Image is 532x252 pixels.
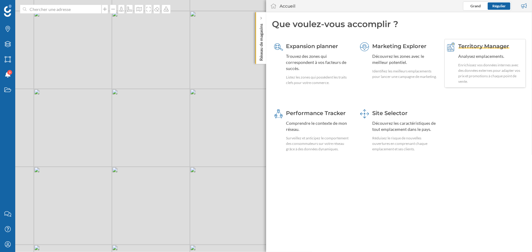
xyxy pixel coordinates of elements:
div: Identifiez les meilleurs emplacements pour lancer une campagne de marketing. [372,68,438,79]
span: 9 [9,69,11,75]
div: Listez les zones qui possèdent les traits clefs pour votre commerce. [286,75,352,86]
div: Réduisez le risque de nouvelles ouvertures en comprenant chaque emplacement et ses clients. [372,135,438,152]
div: Analysez emplacements. [459,53,524,59]
span: Site Selector [372,110,408,117]
span: Expansion planner [286,43,338,50]
span: Performance Tracker [286,110,346,117]
div: Que voulez-vous accomplir ? [272,18,526,30]
div: Découvrez les zones avec le meilleur potentiel. [372,53,438,65]
img: dashboards-manager.svg [360,109,369,118]
div: Découvrez les caractéristiques de tout emplacement dans le pays. [372,120,438,132]
span: Territory Manager [459,43,509,50]
img: search-areas.svg [274,42,283,51]
p: Réseau de magasins [258,21,264,61]
div: Trouvez des zones qui correspondent à vos facteurs de succès. [286,53,352,72]
img: explorer.svg [360,42,369,51]
span: Grand [470,4,481,8]
img: Logo Geoblink [4,5,12,17]
span: Régulier [492,4,506,8]
div: Surveillez et anticipez le comportement des consommateurs sur votre réseau grâce à des données dy... [286,135,352,152]
div: Accueil [280,3,296,9]
img: monitoring-360.svg [274,109,283,118]
img: territory-manager--hover.svg [446,42,455,51]
span: Assistance [10,4,39,10]
span: Marketing Explorer [372,43,427,50]
div: Comprendre le contexte de mon réseau. [286,120,352,132]
div: Enrichissez vos données internes avec des données externes pour adapter vos prix et promotions à ... [459,62,524,84]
